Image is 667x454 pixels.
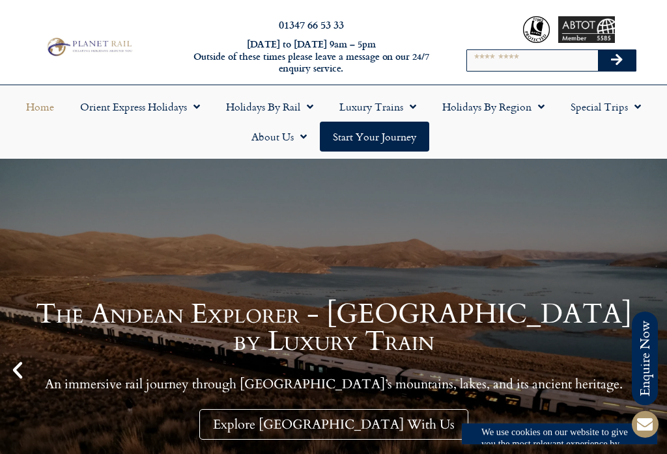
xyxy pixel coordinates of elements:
[598,50,636,71] button: Search
[67,92,213,122] a: Orient Express Holidays
[33,300,634,355] h1: The Andean Explorer - [GEOGRAPHIC_DATA] by Luxury Train
[238,122,320,152] a: About Us
[326,92,429,122] a: Luxury Trains
[279,17,344,32] a: 01347 66 53 33
[7,92,660,152] nav: Menu
[7,359,29,381] div: Previous slide
[199,409,468,440] a: Explore [GEOGRAPHIC_DATA] With Us
[33,376,634,392] p: An immersive rail journey through [GEOGRAPHIC_DATA]’s mountains, lakes, and its ancient heritage.
[213,92,326,122] a: Holidays by Rail
[320,122,429,152] a: Start your Journey
[429,92,558,122] a: Holidays by Region
[13,92,67,122] a: Home
[44,36,134,58] img: Planet Rail Train Holidays Logo
[558,92,654,122] a: Special Trips
[181,38,442,75] h6: [DATE] to [DATE] 9am – 5pm Outside of these times please leave a message on our 24/7 enquiry serv...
